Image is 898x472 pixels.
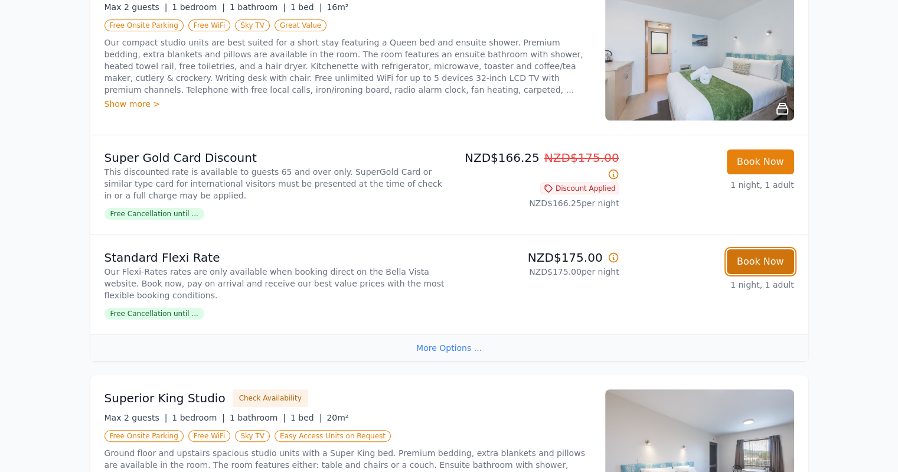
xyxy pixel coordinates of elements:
[105,308,204,320] span: Free Cancellation until ...
[290,413,322,422] span: 1 bed |
[233,389,308,407] button: Check Availability
[105,208,204,220] span: Free Cancellation until ...
[172,413,225,422] span: 1 bedroom |
[275,19,326,31] span: Great Value
[90,334,808,361] div: More Options ...
[105,249,445,266] p: Standard Flexi Rate
[105,266,445,301] p: Our Flexi-Rates rates are only available when booking direct on the Bella Vista website. Book now...
[727,249,794,274] button: Book Now
[188,19,231,31] span: Free WiFi
[540,183,619,194] span: Discount Applied
[105,430,184,442] span: Free Onsite Parking
[235,430,270,442] span: Sky TV
[275,430,391,442] span: Easy Access Units on Request
[326,2,348,12] span: 16m²
[235,19,270,31] span: Sky TV
[629,279,794,291] p: 1 night, 1 adult
[105,413,168,422] span: Max 2 guests |
[105,37,591,96] p: Our compact studio units are best suited for a short stay featuring a Queen bed and ensuite showe...
[454,266,619,278] p: NZD$175.00 per night
[105,2,168,12] span: Max 2 guests |
[454,149,619,183] p: NZD$166.25
[230,2,286,12] span: 1 bathroom |
[727,149,794,174] button: Book Now
[188,430,231,442] span: Free WiFi
[544,151,619,165] span: NZD$175.00
[105,390,226,406] h3: Superior King Studio
[290,2,322,12] span: 1 bed |
[105,98,591,110] div: Show more >
[454,197,619,209] p: NZD$166.25 per night
[230,413,286,422] span: 1 bathroom |
[105,19,184,31] span: Free Onsite Parking
[326,413,348,422] span: 20m²
[172,2,225,12] span: 1 bedroom |
[105,166,445,201] p: This discounted rate is available to guests 65 and over only. SuperGold Card or similar type card...
[629,179,794,191] p: 1 night, 1 adult
[454,249,619,266] p: NZD$175.00
[105,149,445,166] p: Super Gold Card Discount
